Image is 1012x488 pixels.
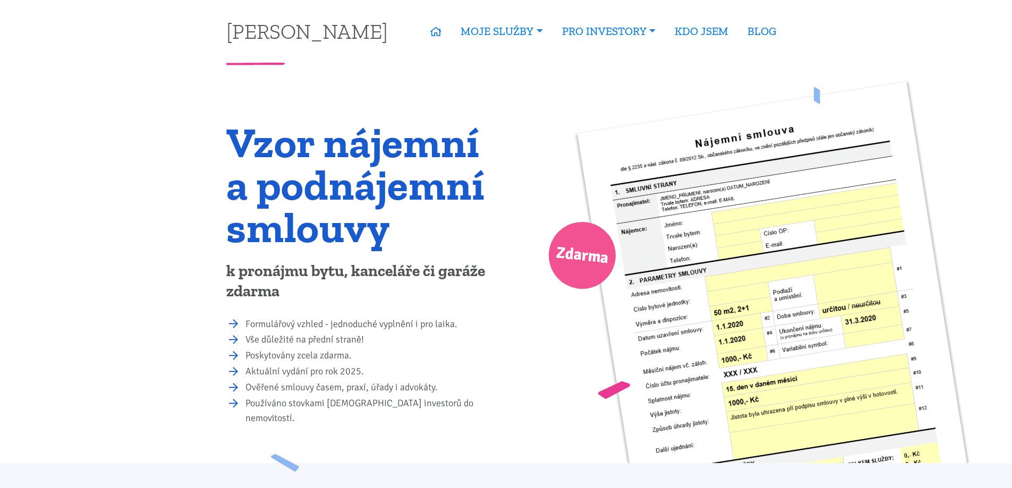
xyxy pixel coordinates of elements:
li: Poskytovány zcela zdarma. [245,348,499,363]
li: Používáno stovkami [DEMOGRAPHIC_DATA] investorů do nemovitostí. [245,396,499,426]
h1: Vzor nájemní a podnájemní smlouvy [226,121,499,249]
p: k pronájmu bytu, kanceláře či garáže zdarma [226,261,499,302]
a: [PERSON_NAME] [226,21,388,41]
a: MOJE SLUŽBY [451,19,552,44]
li: Aktuální vydání pro rok 2025. [245,364,499,379]
a: BLOG [738,19,786,44]
li: Ověřené smlouvy časem, praxí, úřady i advokáty. [245,380,499,395]
li: Vše důležité na přední straně! [245,332,499,347]
a: PRO INVESTORY [552,19,665,44]
span: Zdarma [555,239,610,272]
li: Formulářový vzhled - jednoduché vyplnění i pro laika. [245,317,499,332]
a: KDO JSEM [665,19,738,44]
